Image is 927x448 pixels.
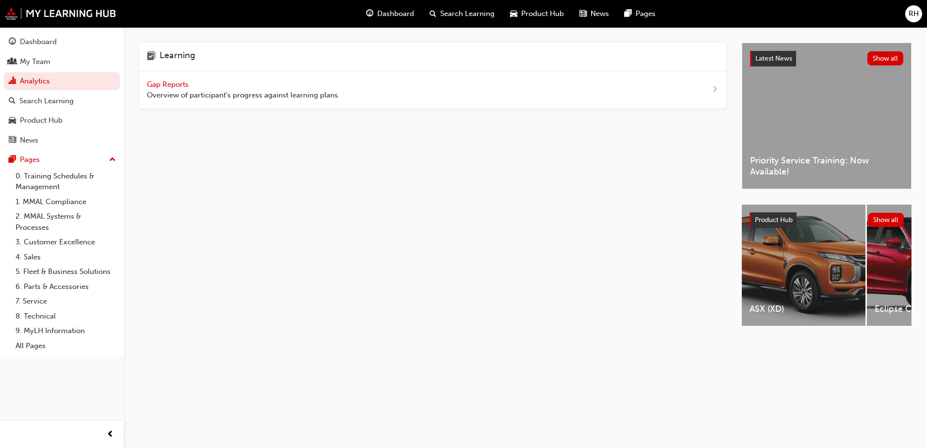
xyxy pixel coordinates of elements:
[440,8,495,19] span: Search Learning
[510,8,517,20] span: car-icon
[742,43,911,189] a: Latest NewsShow allPriority Service Training: Now Available!
[591,8,609,19] span: News
[4,31,120,151] button: DashboardMy TeamAnalyticsSearch LearningProduct HubNews
[19,96,74,107] div: Search Learning
[12,338,120,353] a: All Pages
[358,4,422,24] a: guage-iconDashboard
[755,216,793,224] span: Product Hub
[12,209,120,235] a: 2. MMAL Systems & Processes
[12,279,120,294] a: 6. Parts & Accessories
[9,58,16,66] span: people-icon
[366,8,373,20] span: guage-icon
[12,250,120,265] a: 4. Sales
[868,213,904,227] button: Show all
[12,294,120,309] a: 7. Service
[160,50,195,63] h4: Learning
[750,304,858,315] span: ASX (XD)
[9,97,16,106] span: search-icon
[617,4,663,24] a: pages-iconPages
[20,56,50,67] div: My Team
[5,7,116,20] img: mmal
[147,90,340,101] span: Overview of participant's progress against learning plans.
[20,154,40,165] div: Pages
[12,194,120,209] a: 1. MMAL Compliance
[4,151,120,169] button: Pages
[4,112,120,129] a: Product Hub
[12,235,120,250] a: 3. Customer Excellence
[12,309,120,324] a: 8. Technical
[20,36,57,48] div: Dashboard
[430,8,436,20] span: search-icon
[572,4,617,24] a: news-iconNews
[867,51,904,65] button: Show all
[4,72,120,90] a: Analytics
[139,71,726,109] a: Gap Reports Overview of participant's progress against learning plans.next-icon
[755,54,792,63] span: Latest News
[4,53,120,71] a: My Team
[4,131,120,149] a: News
[750,155,903,177] span: Priority Service Training: Now Available!
[147,80,191,89] span: Gap Reports
[422,4,502,24] a: search-iconSearch Learning
[20,115,63,126] div: Product Hub
[9,77,16,86] span: chart-icon
[12,323,120,338] a: 9. MyLH Information
[750,51,903,66] a: Latest NewsShow all
[521,8,564,19] span: Product Hub
[636,8,655,19] span: Pages
[9,38,16,47] span: guage-icon
[742,205,865,326] a: ASX (XD)
[12,264,120,279] a: 5. Fleet & Business Solutions
[12,169,120,194] a: 0. Training Schedules & Management
[109,154,116,166] span: up-icon
[750,212,904,228] a: Product HubShow all
[147,50,156,63] span: learning-icon
[20,135,38,146] div: News
[107,429,114,441] span: prev-icon
[4,33,120,51] a: Dashboard
[9,156,16,164] span: pages-icon
[4,92,120,110] a: Search Learning
[909,8,919,19] span: RH
[9,116,16,125] span: car-icon
[9,136,16,145] span: news-icon
[711,84,719,96] span: next-icon
[377,8,414,19] span: Dashboard
[579,8,587,20] span: news-icon
[624,8,632,20] span: pages-icon
[502,4,572,24] a: car-iconProduct Hub
[905,5,922,22] button: RH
